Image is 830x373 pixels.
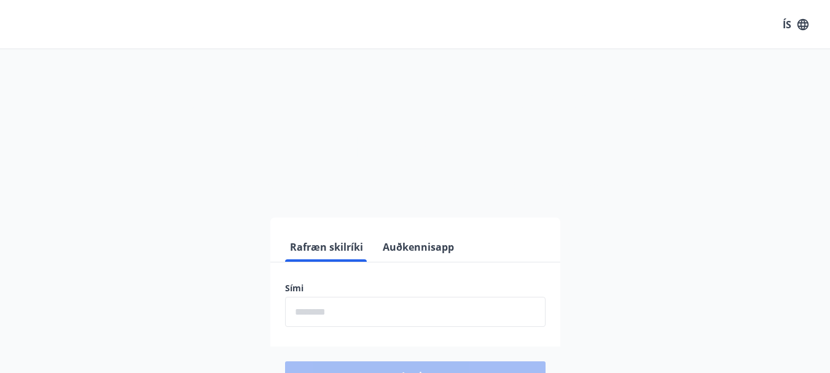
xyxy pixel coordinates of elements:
span: Vinsamlegast skráðu þig inn með rafrænum skilríkjum eða Auðkennisappi. [222,178,608,192]
h1: Félagavefur, Félag flugmálastarfsmanna Ríkisins [15,74,815,167]
button: ÍS [776,14,815,36]
label: Sími [285,282,546,294]
button: Auðkennisapp [378,232,459,262]
button: Rafræn skilríki [285,232,368,262]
